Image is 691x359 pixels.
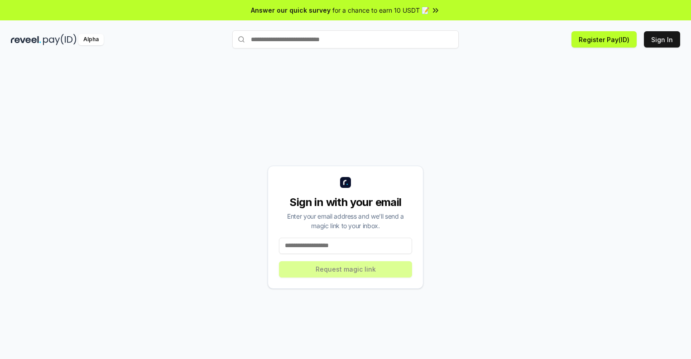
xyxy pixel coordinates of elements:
span: for a chance to earn 10 USDT 📝 [332,5,429,15]
img: reveel_dark [11,34,41,45]
img: logo_small [340,177,351,188]
span: Answer our quick survey [251,5,331,15]
button: Register Pay(ID) [571,31,637,48]
img: pay_id [43,34,77,45]
div: Alpha [78,34,104,45]
div: Sign in with your email [279,195,412,210]
button: Sign In [644,31,680,48]
div: Enter your email address and we’ll send a magic link to your inbox. [279,211,412,230]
